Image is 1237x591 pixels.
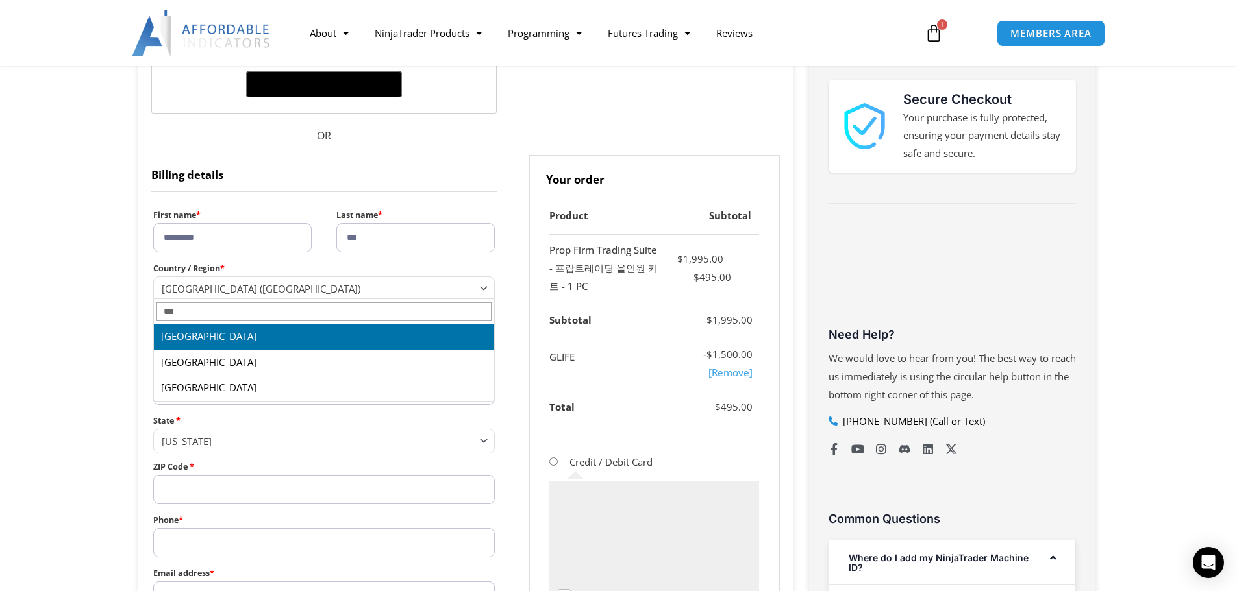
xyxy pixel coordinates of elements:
label: State [153,413,495,429]
a: Remove glife coupon [708,366,753,379]
bdi: 495.00 [693,271,731,283]
iframe: Secure payment input frame [555,487,747,585]
span: Country / Region [153,276,495,300]
h3: Secure Checkout [903,90,1063,109]
a: Futures Trading [595,18,703,48]
h3: Your order [529,155,780,198]
label: ZIP Code [153,459,495,475]
span: $ [715,400,721,413]
a: MEMBERS AREA [997,20,1105,47]
a: Where do I add my NinjaTrader Machine ID? [849,552,1029,573]
label: Last name [336,207,495,223]
a: Reviews [703,18,766,48]
a: About [297,18,362,48]
label: First name [153,207,312,223]
label: Country / Region [153,260,495,276]
span: We would love to hear from you! The best way to reach us immediately is using the circular help b... [829,352,1076,401]
nav: Menu [297,18,910,48]
span: OR [151,127,497,146]
span: MEMBERS AREA [1010,29,1092,38]
span: 1,500.00 [706,348,753,361]
h3: Billing details [151,155,497,192]
bdi: 495.00 [715,400,753,413]
a: NinjaTrader Products [362,18,495,48]
div: Where do I add my NinjaTrader Machine ID? [829,540,1075,584]
li: [GEOGRAPHIC_DATA] [154,324,495,350]
button: Buy with GPay [246,71,402,97]
label: Email address [153,565,495,581]
img: 1000913 | Affordable Indicators – NinjaTrader [842,103,888,149]
h3: Need Help? [829,327,1076,342]
span: [PHONE_NUMBER] (Call or Text) [840,413,985,431]
span: $ [693,271,699,283]
span: $ [677,252,683,265]
iframe: Customer reviews powered by Trustpilot [829,226,1076,324]
span: State [153,429,495,453]
a: 1 [905,14,962,52]
label: Credit / Debit Card [569,455,653,468]
a: Programming [495,18,595,48]
span: 1 [937,19,947,30]
th: Product [549,198,665,235]
li: [GEOGRAPHIC_DATA] [154,350,495,376]
bdi: 1,995.00 [706,313,753,326]
h3: Common Questions [829,511,1076,526]
li: [GEOGRAPHIC_DATA] [154,375,495,401]
span: $ [706,348,712,361]
bdi: 1,995.00 [677,252,723,265]
td: Prop Firm Trading Suite - 프랍트레이딩 올인원 키트 - 1 PC [549,235,665,303]
span: $ [706,313,712,326]
span: United States (US) [162,282,475,295]
th: Subtotal [665,198,759,235]
label: Phone [153,512,495,528]
strong: Total [549,400,575,413]
strong: Subtotal [549,313,592,326]
td: - [665,339,759,389]
span: Georgia [162,435,475,448]
th: GLIFE [549,339,665,389]
img: LogoAI | Affordable Indicators – NinjaTrader [132,10,271,56]
div: Open Intercom Messenger [1193,547,1224,578]
p: Your purchase is fully protected, ensuring your payment details stay safe and secure. [903,109,1063,163]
